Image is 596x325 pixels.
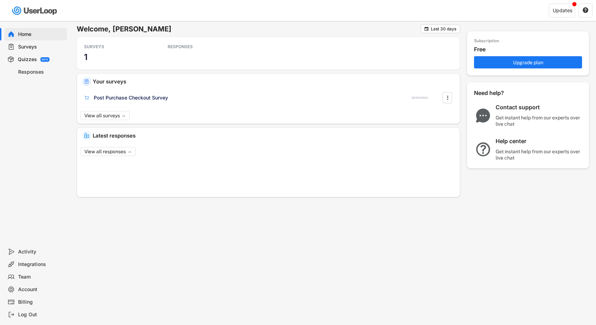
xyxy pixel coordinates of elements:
[81,111,130,120] button: View all surveys →
[583,7,588,13] text: 
[425,26,429,31] text: 
[431,27,456,31] div: Last 30 days
[474,38,499,44] div: Subscription
[474,89,523,97] div: Need help?
[496,138,583,145] div: Help center
[412,96,428,100] div: RESPONSES
[18,56,37,63] div: Quizzes
[474,142,492,156] img: QuestionMarkInverseMajor.svg
[77,24,421,34] h6: Welcome, [PERSON_NAME]
[18,69,64,75] div: Responses
[18,286,64,293] div: Account
[444,93,451,103] button: 
[84,133,89,138] img: IncomingMajor.svg
[84,44,147,50] div: SURVEYS
[496,115,583,127] div: Get instant help from our experts over live chat
[474,109,492,123] img: ChatMajor.svg
[42,58,48,61] div: BETA
[496,104,583,111] div: Contact support
[553,8,572,13] div: Updates
[168,44,230,50] div: RESPONSES
[18,274,64,280] div: Team
[18,31,64,38] div: Home
[18,44,64,50] div: Surveys
[496,148,583,161] div: Get instant help from our experts over live chat
[18,311,64,318] div: Log Out
[582,7,589,14] button: 
[18,249,64,255] div: Activity
[84,52,87,62] h3: 1
[81,147,136,156] button: View all responses →
[18,261,64,268] div: Integrations
[424,26,429,31] button: 
[474,46,586,53] div: Free
[10,3,60,18] img: userloop-logo-01.svg
[447,94,448,101] text: 
[18,299,64,305] div: Billing
[93,133,454,138] div: Latest responses
[94,94,168,101] div: Post Purchase Checkout Survey
[93,79,454,84] div: Your surveys
[474,56,582,68] button: Upgrade plan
